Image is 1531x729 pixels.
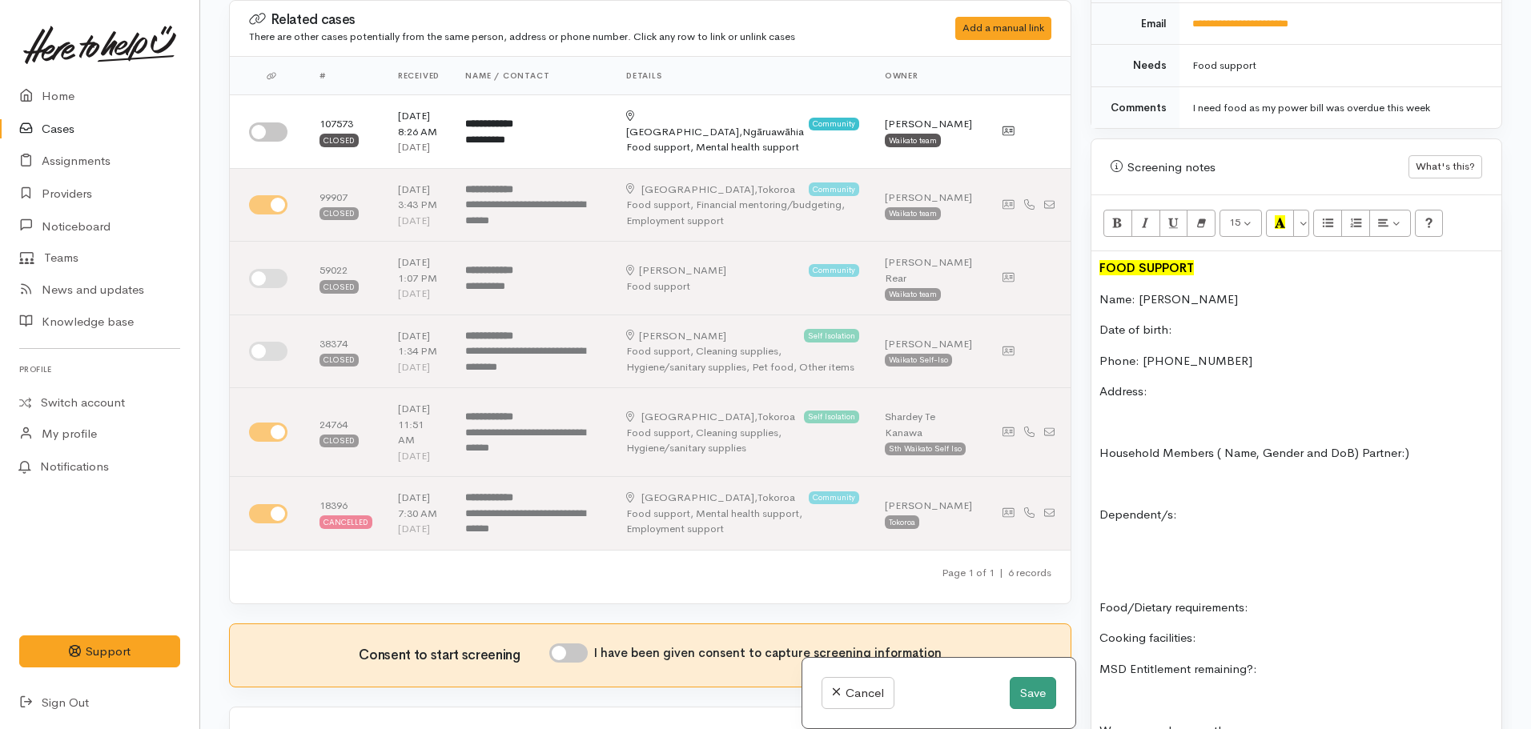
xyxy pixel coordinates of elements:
[626,343,859,375] div: Food support, Cleaning supplies, Hygiene/sanitary supplies, Pet food, Other items
[885,443,966,455] div: Sth Waikato Self Iso
[1099,599,1493,617] p: Food/Dietary requirements:
[885,498,972,514] div: [PERSON_NAME]
[626,490,795,506] div: Tokoroa
[1192,58,1482,74] div: Food support
[249,30,795,43] small: There are other cases potentially from the same person, address or phone number. Click any row to...
[809,264,859,277] span: Community
[1192,100,1482,116] div: I need food as my power bill was overdue this week
[307,57,385,95] th: #
[1187,210,1216,237] button: Remove Font Style (CTRL+\)
[385,57,452,95] th: Received
[359,648,549,663] h3: Consent to start screening
[641,410,757,423] span: [GEOGRAPHIC_DATA],
[1099,660,1493,679] p: MSD Entitlement remaining?:
[1408,155,1482,178] button: What's this?
[307,95,385,169] td: 107573
[885,409,972,440] div: Shardey Te Kanawa
[809,491,859,504] span: Community
[1099,506,1493,524] p: Dependent/s:
[885,354,952,367] div: Waikato Self-Iso
[319,354,359,367] div: Closed
[1341,210,1370,237] button: Ordered list (CTRL+SHIFT+NUM8)
[885,288,941,301] div: Waikato team
[307,242,385,315] td: 59022
[626,425,859,456] div: Food support, Cleaning supplies, Hygiene/sanitary supplies
[398,254,440,286] div: [DATE] 1:07 PM
[319,207,359,220] div: Closed
[19,635,180,668] button: Support
[319,515,372,528] div: Cancelled
[1266,210,1295,237] button: Recent Color
[626,328,726,344] div: [PERSON_NAME]
[1099,629,1493,647] p: Cooking facilities:
[885,254,972,286] div: [PERSON_NAME] Rear
[626,506,859,537] div: Food support, Mental health support, Employment support
[319,134,359,146] div: Closed
[1091,86,1179,128] td: Comments
[885,134,941,146] div: Waikato team
[626,108,804,139] div: Ngāruawāhia
[1369,210,1411,237] button: Paragraph
[626,278,859,294] div: Food support
[398,490,440,521] div: [DATE] 7:30 AM
[452,57,613,95] th: Name / contact
[1103,210,1132,237] button: Bold (CTRL+B)
[626,262,726,278] div: [PERSON_NAME]
[319,280,359,293] div: Closed
[804,411,859,423] span: Self Isolation
[1099,321,1493,339] p: Date of birth:
[398,286,430,300] time: [DATE]
[885,207,941,220] div: Waikato team
[1091,45,1179,87] td: Needs
[307,168,385,242] td: 99907
[626,197,859,228] div: Food support, Financial mentoring/budgeting, Employment support
[626,125,742,138] span: [GEOGRAPHIC_DATA],
[613,57,872,95] th: Details
[885,116,972,132] div: [PERSON_NAME]
[1313,210,1342,237] button: Unordered list (CTRL+SHIFT+NUM7)
[626,182,795,198] div: Tokoroa
[1099,352,1493,371] p: Phone: [PHONE_NUMBER]
[307,477,385,550] td: 18396
[398,360,430,374] time: [DATE]
[319,435,359,447] div: Closed
[398,182,440,213] div: [DATE] 3:43 PM
[809,118,859,130] span: Community
[398,108,440,139] div: [DATE] 8:26 AM
[307,314,385,388] td: 38374
[398,140,430,154] time: [DATE]
[641,182,757,196] span: [GEOGRAPHIC_DATA],
[1099,444,1493,463] p: Household Members ( Name, Gender and DoB) Partner:)
[594,644,942,663] label: I have been given consent to capture screening information
[1131,210,1160,237] button: Italic (CTRL+I)
[822,677,894,710] a: Cancel
[398,214,430,227] time: [DATE]
[1010,677,1056,710] button: Save
[249,12,914,28] h3: Related cases
[1111,158,1408,177] div: Screening notes
[809,182,859,195] span: Community
[885,190,972,206] div: [PERSON_NAME]
[885,336,972,352] div: [PERSON_NAME]
[626,139,859,155] div: Food support, Mental health support
[955,17,1051,40] div: Add a manual link
[398,328,440,359] div: [DATE] 1:34 PM
[1293,210,1309,237] button: More Color
[885,515,919,528] div: Tokoroa
[872,57,985,95] th: Owner
[1091,2,1179,45] td: Email
[1099,290,1493,309] p: Name: [PERSON_NAME]
[1229,215,1240,229] span: 15
[19,358,180,380] h6: Profile
[626,409,795,425] div: Tokoroa
[398,401,440,448] div: [DATE] 11:51 AM
[1159,210,1188,237] button: Underline (CTRL+U)
[1099,260,1194,275] font: FOOD SUPPORT
[1220,210,1262,237] button: Font Size
[1415,210,1444,237] button: Help
[942,566,1051,579] small: Page 1 of 1 6 records
[804,329,859,342] span: Self Isolation
[1099,383,1493,401] p: Address:
[999,566,1003,579] span: |
[641,491,757,504] span: [GEOGRAPHIC_DATA],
